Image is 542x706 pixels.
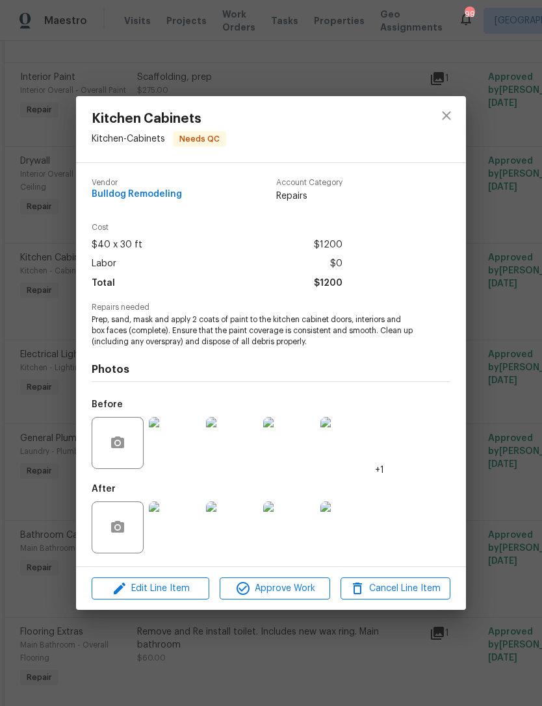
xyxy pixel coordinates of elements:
[314,236,342,255] span: $1200
[375,464,384,477] span: +1
[330,255,342,273] span: $0
[465,8,474,21] div: 99
[92,179,182,187] span: Vendor
[92,236,142,255] span: $40 x 30 ft
[92,274,115,293] span: Total
[92,363,450,376] h4: Photos
[174,132,225,145] span: Needs QC
[92,223,342,232] span: Cost
[92,134,165,144] span: Kitchen - Cabinets
[92,112,226,126] span: Kitchen Cabinets
[92,303,450,312] span: Repairs needed
[96,581,205,597] span: Edit Line Item
[92,485,116,494] h5: After
[276,190,342,203] span: Repairs
[92,400,123,409] h5: Before
[92,255,116,273] span: Labor
[431,100,462,131] button: close
[220,577,329,600] button: Approve Work
[224,581,326,597] span: Approve Work
[276,179,342,187] span: Account Category
[344,581,446,597] span: Cancel Line Item
[92,190,182,199] span: Bulldog Remodeling
[341,577,450,600] button: Cancel Line Item
[92,577,209,600] button: Edit Line Item
[314,274,342,293] span: $1200
[92,314,415,347] span: Prep, sand, mask and apply 2 coats of paint to the kitchen cabinet doors, interiors and box faces...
